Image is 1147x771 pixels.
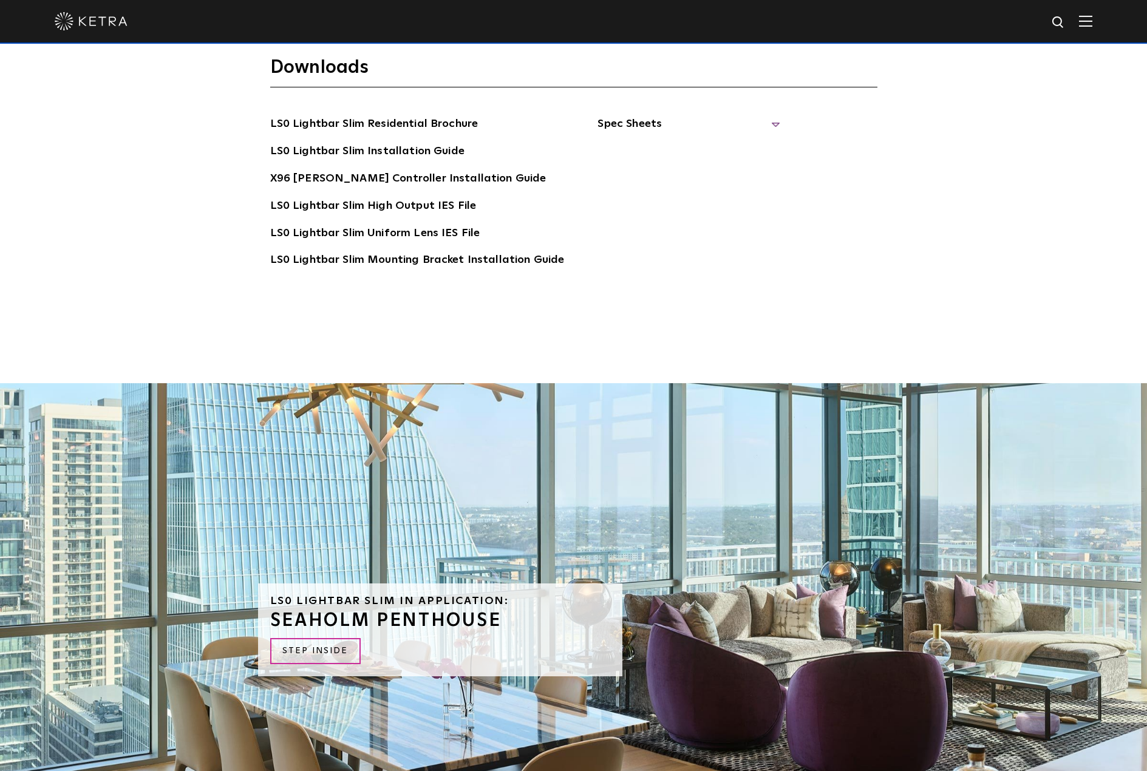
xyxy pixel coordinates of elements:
a: LS0 Lightbar Slim High Output IES File [270,197,477,217]
a: STEP INSIDE [270,638,361,664]
a: LS0 Lightbar Slim Mounting Bracket Installation Guide [270,251,565,271]
span: Spec Sheets [597,115,780,142]
img: search icon [1051,15,1066,30]
h6: LS0 Lightbar Slim in Application: [270,596,610,606]
a: LS0 Lightbar Slim Installation Guide [270,143,465,162]
h3: Downloads [270,56,877,87]
img: ketra-logo-2019-white [55,12,128,30]
a: LS0 Lightbar Slim Residential Brochure [270,115,478,135]
img: Hamburger%20Nav.svg [1079,15,1092,27]
h3: SEAHOLM PENTHOUSE [270,611,610,630]
a: LS0 Lightbar Slim Uniform Lens IES File [270,225,480,244]
a: X96 [PERSON_NAME] Controller Installation Guide [270,170,546,189]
